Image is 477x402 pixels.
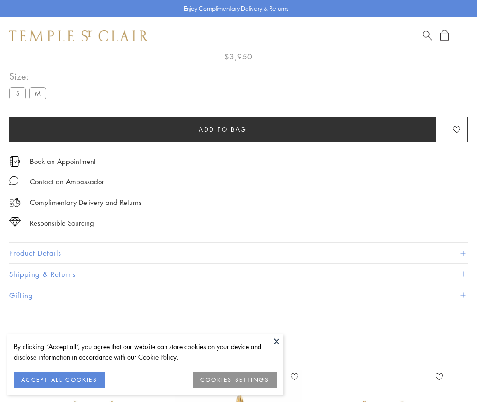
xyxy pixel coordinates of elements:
a: Open Shopping Bag [440,30,449,41]
label: M [29,87,46,99]
div: By clicking “Accept all”, you agree that our website can store cookies on your device and disclos... [14,341,277,362]
button: Add to bag [9,117,436,142]
p: Enjoy Complimentary Delivery & Returns [184,4,289,13]
p: Complimentary Delivery and Returns [30,197,141,208]
img: icon_appointment.svg [9,156,20,167]
a: Book an Appointment [30,156,96,166]
label: S [9,87,26,99]
span: Add to bag [199,124,247,134]
button: Shipping & Returns [9,264,468,285]
button: Product Details [9,243,468,263]
button: COOKIES SETTINGS [193,372,277,388]
div: Contact an Ambassador [30,176,104,187]
img: icon_delivery.svg [9,197,21,208]
img: icon_sourcing.svg [9,217,21,227]
button: Open navigation [457,30,468,41]
button: ACCEPT ALL COOKIES [14,372,105,388]
div: Responsible Sourcing [30,217,94,229]
button: Gifting [9,285,468,306]
span: Size: [9,69,50,84]
a: Search [423,30,432,41]
img: Temple St. Clair [9,30,148,41]
span: $3,950 [224,51,253,63]
img: MessageIcon-01_2.svg [9,176,18,185]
